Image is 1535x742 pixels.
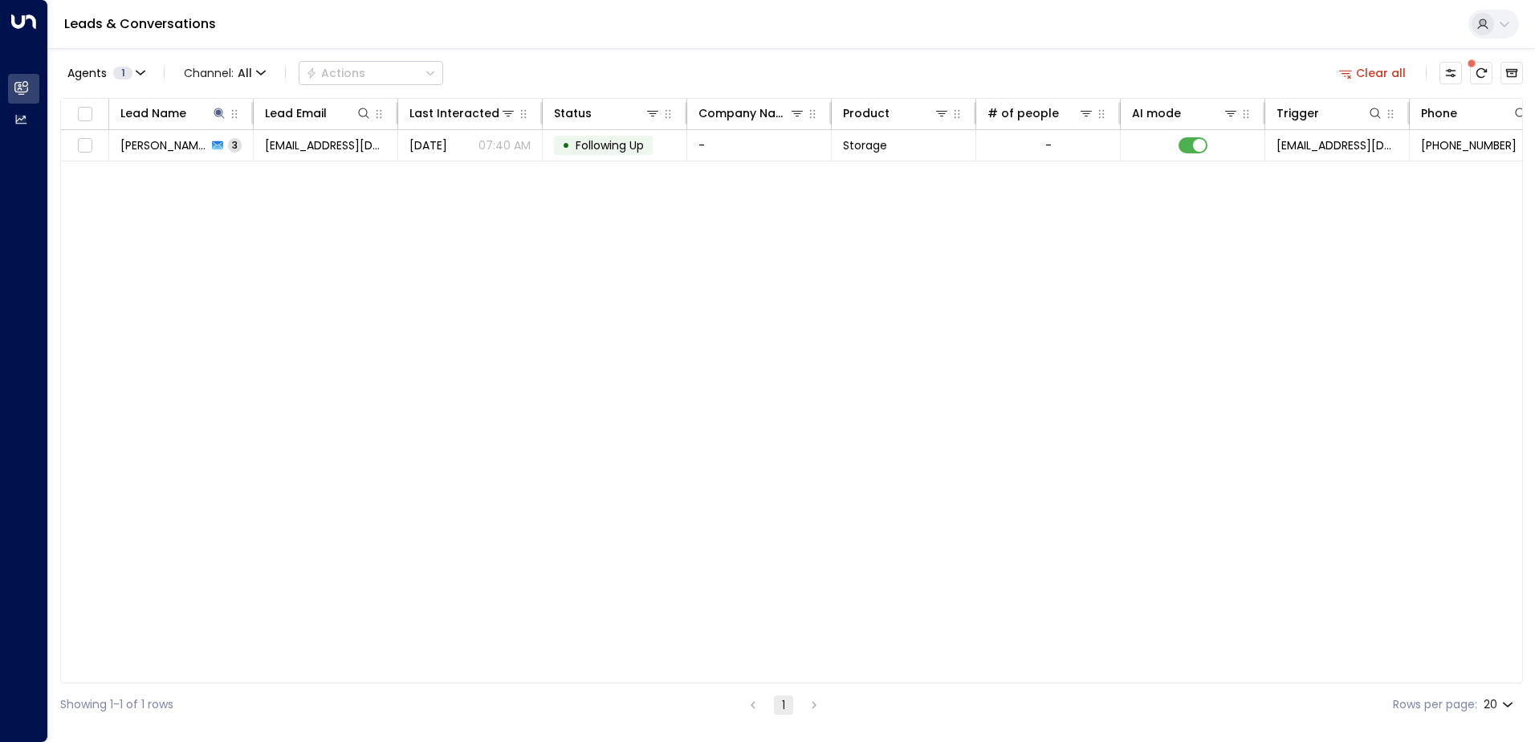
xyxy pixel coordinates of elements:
[1276,137,1398,153] span: leads@space-station.co.uk
[1421,104,1457,123] div: Phone
[409,104,516,123] div: Last Interacted
[554,104,592,123] div: Status
[576,137,644,153] span: Following Up
[409,137,447,153] span: Yesterday
[265,137,386,153] span: Kingapudelko@yahoo.co.uk
[409,104,499,123] div: Last Interacted
[299,61,443,85] button: Actions
[1393,696,1477,713] label: Rows per page:
[299,61,443,85] div: Button group with a nested menu
[60,62,151,84] button: Agents1
[698,104,805,123] div: Company Name
[1333,62,1413,84] button: Clear all
[1421,104,1529,123] div: Phone
[120,137,207,153] span: Kinga Pudelko
[687,130,832,161] td: -
[67,67,107,79] span: Agents
[1276,104,1383,123] div: Trigger
[1045,137,1052,153] div: -
[698,104,789,123] div: Company Name
[843,104,950,123] div: Product
[60,696,173,713] div: Showing 1-1 of 1 rows
[843,137,887,153] span: Storage
[1500,62,1523,84] button: Archived Leads
[113,67,132,79] span: 1
[1484,693,1517,716] div: 20
[75,136,95,156] span: Toggle select row
[1276,104,1319,123] div: Trigger
[238,67,252,79] span: All
[987,104,1094,123] div: # of people
[1421,137,1517,153] span: +447543784255
[987,104,1059,123] div: # of people
[1132,104,1239,123] div: AI mode
[554,104,661,123] div: Status
[306,66,365,80] div: Actions
[177,62,272,84] button: Channel:All
[265,104,327,123] div: Lead Email
[177,62,272,84] span: Channel:
[743,695,825,715] nav: pagination navigation
[774,695,793,715] button: page 1
[1470,62,1492,84] span: There are new threads available. Refresh the grid to view the latest updates.
[228,138,242,152] span: 3
[478,137,531,153] p: 07:40 AM
[120,104,186,123] div: Lead Name
[120,104,227,123] div: Lead Name
[843,104,890,123] div: Product
[1132,104,1181,123] div: AI mode
[562,132,570,159] div: •
[64,14,216,33] a: Leads & Conversations
[1439,62,1462,84] button: Customize
[75,104,95,124] span: Toggle select all
[265,104,372,123] div: Lead Email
